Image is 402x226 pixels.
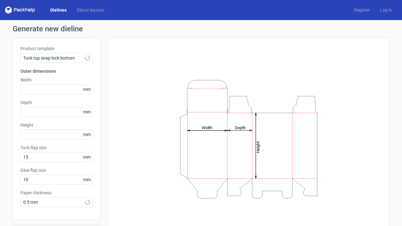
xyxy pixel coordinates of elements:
[202,125,212,130] tspan: Width
[20,45,93,52] label: Product template
[13,25,389,33] h1: Generate new dieline
[23,55,85,61] span: Tuck top snap lock bottom
[72,7,109,13] a: Diecut layouts
[81,85,92,94] span: mm
[23,199,85,205] span: 0.5 mm
[20,145,93,151] label: Tuck flap size
[20,77,93,83] label: Width
[256,141,260,153] tspan: Height
[20,122,93,128] label: Height
[81,107,92,117] span: mm
[20,68,93,74] h3: Outer dimensions
[20,99,93,106] label: Depth
[20,190,93,196] label: Paper thickness
[81,175,92,184] span: mm
[45,7,72,13] a: Dielines
[81,130,92,139] span: mm
[349,7,375,13] a: Register
[375,7,397,13] a: Log in
[81,152,92,162] span: mm
[20,167,93,173] label: Glue flap size
[235,125,246,130] tspan: Depth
